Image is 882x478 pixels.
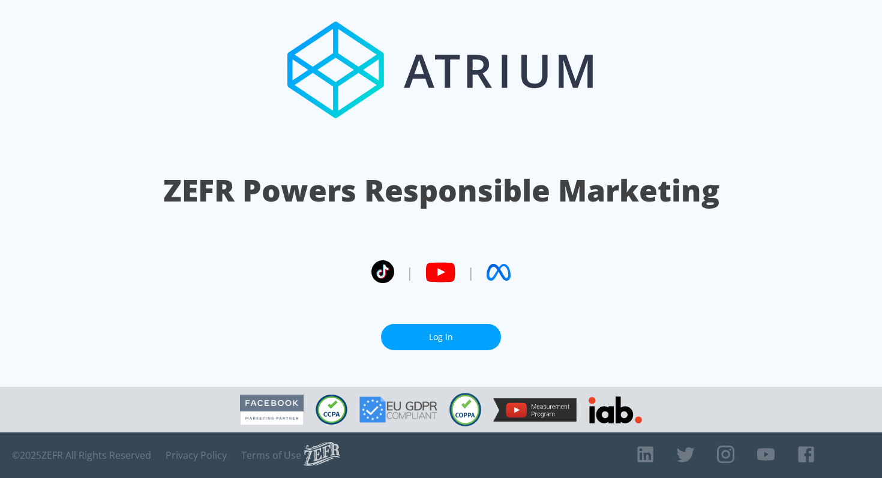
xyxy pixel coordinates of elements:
span: | [467,263,475,281]
a: Privacy Policy [166,449,227,461]
h1: ZEFR Powers Responsible Marketing [163,170,719,211]
img: IAB [589,396,642,423]
span: © 2025 ZEFR All Rights Reserved [12,449,151,461]
img: COPPA Compliant [449,393,481,426]
img: CCPA Compliant [316,395,347,425]
img: YouTube Measurement Program [493,398,577,422]
span: | [406,263,413,281]
img: GDPR Compliant [359,396,437,423]
a: Log In [381,324,501,351]
a: Terms of Use [241,449,301,461]
img: Facebook Marketing Partner [240,395,304,425]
